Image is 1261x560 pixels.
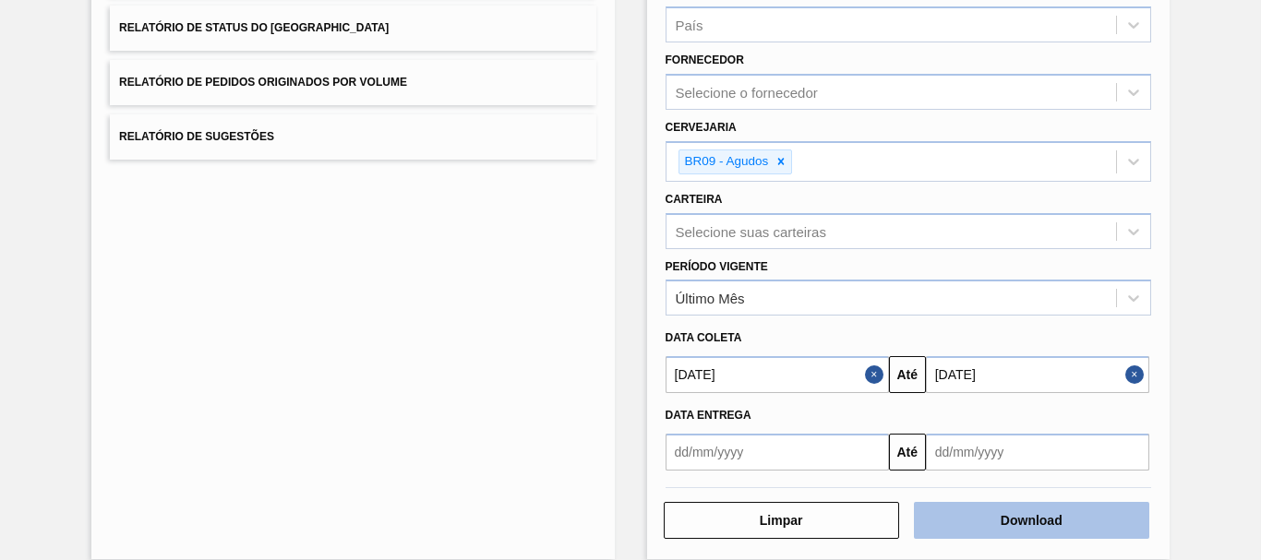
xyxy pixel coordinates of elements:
span: Data coleta [666,331,742,344]
input: dd/mm/yyyy [926,356,1149,393]
button: Relatório de Status do [GEOGRAPHIC_DATA] [110,6,595,51]
div: País [676,18,703,33]
label: Período Vigente [666,260,768,273]
span: Data entrega [666,409,751,422]
button: Limpar [664,502,899,539]
button: Relatório de Sugestões [110,114,595,160]
span: Relatório de Sugestões [119,130,274,143]
button: Até [889,356,926,393]
button: Close [1125,356,1149,393]
button: Relatório de Pedidos Originados por Volume [110,60,595,105]
button: Close [865,356,889,393]
div: Último Mês [676,291,745,306]
div: BR09 - Agudos [679,150,772,173]
span: Relatório de Status do [GEOGRAPHIC_DATA] [119,21,389,34]
button: Download [914,502,1149,539]
button: Até [889,434,926,471]
label: Carteira [666,193,723,206]
div: Selecione o fornecedor [676,85,818,101]
input: dd/mm/yyyy [926,434,1149,471]
label: Cervejaria [666,121,737,134]
div: Selecione suas carteiras [676,223,826,239]
span: Relatório de Pedidos Originados por Volume [119,76,407,89]
label: Fornecedor [666,54,744,66]
input: dd/mm/yyyy [666,356,889,393]
input: dd/mm/yyyy [666,434,889,471]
